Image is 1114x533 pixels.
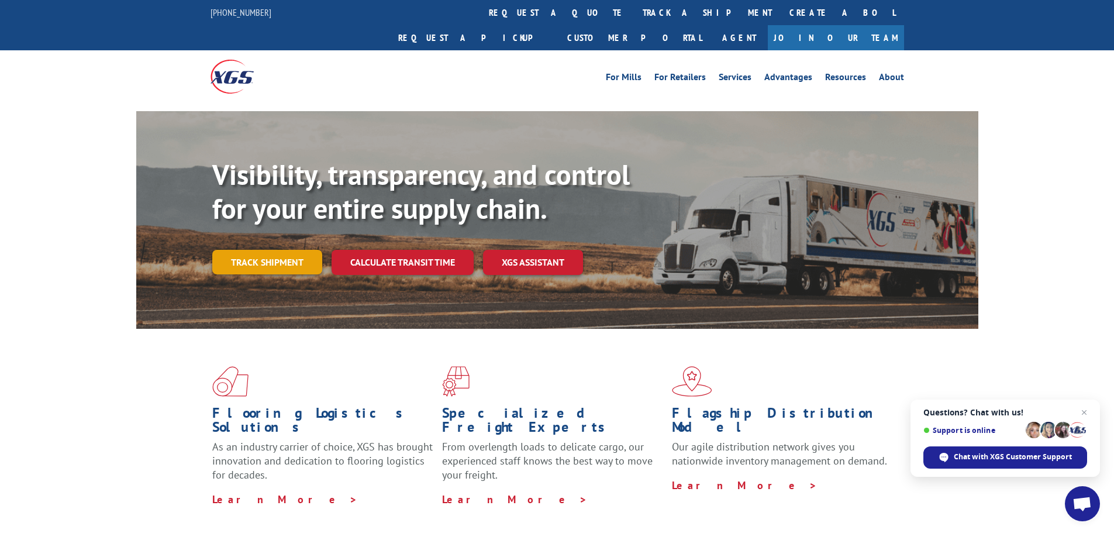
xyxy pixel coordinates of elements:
img: xgs-icon-total-supply-chain-intelligence-red [212,366,249,397]
a: Learn More > [442,493,588,506]
a: Agent [711,25,768,50]
span: As an industry carrier of choice, XGS has brought innovation and dedication to flooring logistics... [212,440,433,482]
a: XGS ASSISTANT [483,250,583,275]
h1: Flooring Logistics Solutions [212,406,433,440]
a: [PHONE_NUMBER] [211,6,271,18]
a: Learn More > [212,493,358,506]
a: Resources [825,73,866,85]
a: Customer Portal [558,25,711,50]
span: Support is online [923,426,1022,435]
a: Track shipment [212,250,322,274]
a: Request a pickup [389,25,558,50]
img: xgs-icon-flagship-distribution-model-red [672,366,712,397]
a: Join Our Team [768,25,904,50]
img: xgs-icon-focused-on-flooring-red [442,366,470,397]
h1: Flagship Distribution Model [672,406,893,440]
span: Close chat [1077,405,1091,419]
a: Learn More > [672,479,818,492]
a: For Mills [606,73,642,85]
h1: Specialized Freight Experts [442,406,663,440]
div: Open chat [1065,486,1100,521]
a: About [879,73,904,85]
span: Chat with XGS Customer Support [954,452,1072,462]
div: Chat with XGS Customer Support [923,446,1087,469]
a: For Retailers [654,73,706,85]
a: Services [719,73,751,85]
a: Advantages [764,73,812,85]
span: Questions? Chat with us! [923,408,1087,417]
span: Our agile distribution network gives you nationwide inventory management on demand. [672,440,887,467]
p: From overlength loads to delicate cargo, our experienced staff knows the best way to move your fr... [442,440,663,492]
b: Visibility, transparency, and control for your entire supply chain. [212,156,630,226]
a: Calculate transit time [332,250,474,275]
